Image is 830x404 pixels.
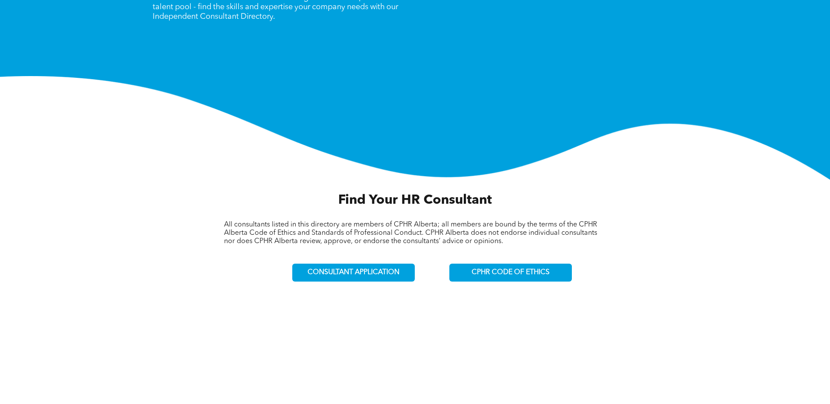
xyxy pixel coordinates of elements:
a: CPHR CODE OF ETHICS [449,264,572,282]
span: CPHR CODE OF ETHICS [472,268,550,277]
span: Find Your HR Consultant [338,194,492,207]
a: CONSULTANT APPLICATION [292,264,415,282]
span: All consultants listed in this directory are members of CPHR Alberta; all members are bound by th... [224,221,597,245]
span: CONSULTANT APPLICATION [308,268,399,277]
